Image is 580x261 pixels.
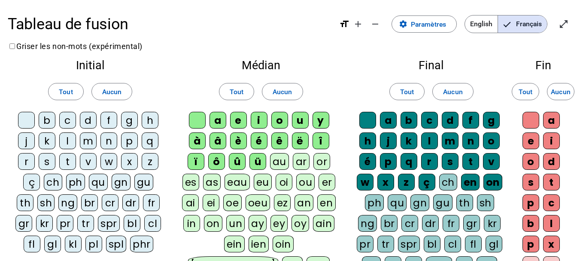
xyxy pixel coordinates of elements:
div: ph [66,174,85,190]
button: Aucun [91,83,133,100]
span: English [465,15,498,33]
mat-icon: format_size [339,19,349,29]
span: Tout [59,86,73,98]
div: d [80,112,97,129]
div: gl [486,236,502,252]
div: ch [439,174,457,190]
button: Tout [219,83,254,100]
div: l [421,132,438,149]
div: oy [292,215,309,232]
button: Tout [389,83,425,100]
div: es [182,174,199,190]
div: p [380,153,397,170]
div: s [442,153,459,170]
div: an [295,194,313,211]
div: i [543,132,560,149]
div: x [121,153,138,170]
div: ey [270,215,288,232]
div: x [377,174,394,190]
div: tr [77,215,94,232]
div: c [543,194,560,211]
div: è [230,132,247,149]
div: e [522,132,539,149]
div: en [317,194,335,211]
mat-button-toggle-group: Language selection [465,15,547,33]
div: k [401,132,417,149]
label: Griser les non-mots (expérimental) [8,42,143,51]
div: br [381,215,398,232]
div: spl [106,236,127,252]
div: oin [273,236,294,252]
div: c [59,112,76,129]
div: j [18,132,35,149]
div: i [251,112,267,129]
div: cr [102,194,118,211]
input: Griser les non-mots (expérimental) [9,43,15,49]
div: au [270,153,289,170]
div: e [230,112,247,129]
div: qu [388,194,407,211]
div: î [313,132,329,149]
div: kr [484,215,501,232]
div: or [313,153,330,170]
div: bl [124,215,140,232]
span: Aucun [273,86,292,98]
div: l [59,132,76,149]
div: o [271,112,288,129]
div: f [462,112,479,129]
div: n [100,132,117,149]
div: ien [249,236,269,252]
div: a [210,112,226,129]
div: z [398,174,415,190]
div: ô [208,153,225,170]
div: p [522,236,539,252]
div: ay [249,215,267,232]
div: q [401,153,417,170]
h2: Initial [15,60,165,71]
button: Tout [48,83,83,100]
div: spr [398,236,420,252]
div: p [121,132,138,149]
div: é [251,132,267,149]
h2: Fin [522,60,565,71]
div: x [543,236,560,252]
div: o [483,132,500,149]
div: bl [424,236,440,252]
div: ai [182,194,199,211]
div: g [483,112,500,129]
span: Tout [400,86,414,98]
div: ü [249,153,266,170]
div: a [380,112,397,129]
div: m [80,132,97,149]
div: r [421,153,438,170]
div: c [421,112,438,129]
div: fr [143,194,160,211]
div: ain [313,215,334,232]
div: fr [443,215,459,232]
div: on [483,174,502,190]
div: eu [254,174,272,190]
div: eau [225,174,250,190]
button: Aucun [432,83,474,100]
div: phr [130,236,153,252]
mat-icon: open_in_full [559,19,569,29]
div: ê [271,132,288,149]
div: f [100,112,117,129]
div: th [17,194,33,211]
div: h [142,112,158,129]
div: t [543,174,560,190]
button: Diminuer la taille de la police [367,15,384,33]
div: û [229,153,246,170]
div: é [359,153,376,170]
span: Aucun [443,86,463,98]
div: pl [85,236,102,252]
mat-icon: add [353,19,363,29]
div: o [522,153,539,170]
span: Français [498,15,547,33]
div: gl [44,236,61,252]
h2: Médian [180,60,341,71]
div: s [522,174,539,190]
div: pr [57,215,73,232]
div: ei [203,194,219,211]
mat-icon: remove [370,19,380,29]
